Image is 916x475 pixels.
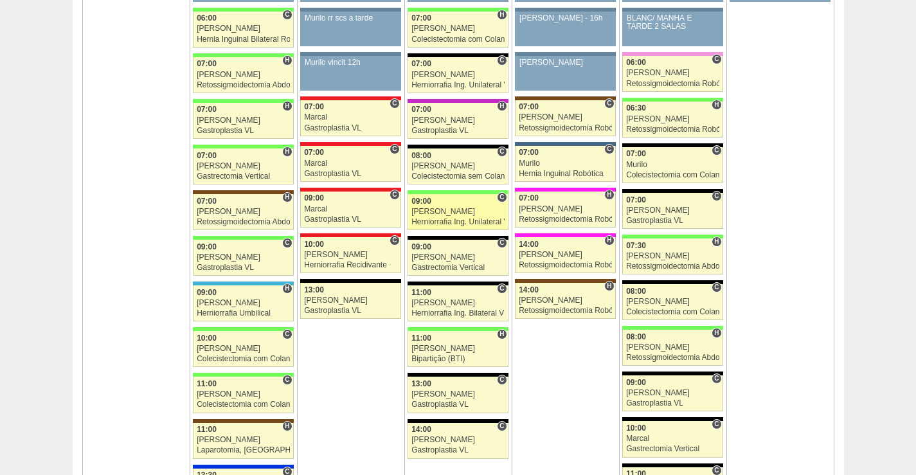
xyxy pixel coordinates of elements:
span: 09:00 [411,242,431,251]
div: Retossigmoidectomia Abdominal VL [197,218,290,226]
div: Key: Brasil [193,8,293,12]
span: 07:00 [304,102,324,111]
div: Murilo [519,159,612,168]
a: C 10:00 Marcal Gastrectomia Vertical [622,421,723,457]
div: Key: Aviso [515,52,615,56]
div: Colecistectomia sem Colangiografia [411,172,505,181]
a: C 11:00 [PERSON_NAME] Colecistectomia com Colangiografia VL [193,377,293,413]
a: H 07:00 [PERSON_NAME] Retossigmoidectomia Abdominal VL [193,194,293,230]
span: Consultório [390,144,399,154]
div: Gastroplastia VL [304,215,397,224]
div: Gastroplastia VL [304,170,397,178]
a: C 07:00 Murilo Hernia Inguinal Robótica [515,146,615,182]
div: Key: Brasil [408,190,508,194]
div: [PERSON_NAME] [411,390,505,399]
a: H 07:00 [PERSON_NAME] Retossigmoidectomia Abdominal VL [193,57,293,93]
span: 09:00 [411,197,431,206]
a: [PERSON_NAME] - 16h [515,12,615,46]
div: Key: Pro Matre [515,188,615,192]
a: Murilo vincit 12h [300,56,400,91]
span: 14:00 [519,285,539,294]
div: Key: São Luiz - Jabaquara [515,142,615,146]
span: 07:00 [304,148,324,157]
div: Key: Blanc [622,372,723,375]
span: Consultório [712,191,721,201]
span: Hospital [282,192,292,202]
span: 06:30 [626,103,646,112]
a: H 14:00 [PERSON_NAME] Retossigmoidectomia Robótica [515,283,615,319]
div: BLANC/ MANHÃ E TARDE 2 SALAS [627,14,719,31]
div: Retossigmoidectomia Robótica [519,307,612,315]
div: Key: Blanc [408,53,508,57]
div: [PERSON_NAME] [197,390,290,399]
div: [PERSON_NAME] [304,251,397,259]
div: Laparotomia, [GEOGRAPHIC_DATA], Drenagem, Bridas [197,446,290,454]
div: [PERSON_NAME] [197,345,290,353]
span: 07:00 [626,195,646,204]
div: Colecistectomia com Colangiografia VL [197,355,290,363]
span: 09:00 [197,242,217,251]
span: Consultório [497,55,507,66]
div: [PERSON_NAME] [519,205,612,213]
span: Hospital [282,283,292,294]
a: C 09:00 [PERSON_NAME] Gastroplastia VL [193,240,293,276]
a: C 06:00 [PERSON_NAME] Hernia Inguinal Bilateral Robótica [193,12,293,48]
div: Key: Blanc [622,143,723,147]
span: 07:30 [626,241,646,250]
a: H 07:00 [PERSON_NAME] Colecistectomia com Colangiografia VL [408,12,508,48]
div: [PERSON_NAME] [197,162,290,170]
div: Key: Blanc [408,282,508,285]
div: [PERSON_NAME] [197,208,290,216]
span: 08:00 [626,287,646,296]
a: H 11:00 [PERSON_NAME] Bipartição (BTI) [408,331,508,367]
a: C 07:00 Marcal Gastroplastia VL [300,100,400,136]
div: Key: Aviso [515,8,615,12]
a: C 09:00 [PERSON_NAME] Gastroplastia VL [622,375,723,411]
div: Colecistectomia com Colangiografia VL [197,400,290,409]
div: Gastroplastia VL [411,127,505,135]
div: [PERSON_NAME] [411,116,505,125]
div: Key: Blanc [622,463,723,467]
a: C 14:00 [PERSON_NAME] Gastroplastia VL [408,423,508,459]
div: Gastroplastia VL [626,399,719,408]
div: [PERSON_NAME] [197,24,290,33]
div: Key: Brasil [193,99,293,103]
span: Hospital [282,421,292,431]
a: C 07:00 [PERSON_NAME] Gastroplastia VL [622,193,723,229]
a: C 09:00 [PERSON_NAME] Gastrectomia Vertical [408,240,508,276]
span: 07:00 [197,197,217,206]
a: C 08:00 [PERSON_NAME] Colecistectomia com Colangiografia VL [622,284,723,320]
span: 07:00 [411,59,431,68]
span: 09:00 [626,378,646,387]
span: Hospital [497,329,507,339]
div: Key: Santa Joana [193,419,293,423]
div: Key: Blanc [408,145,508,148]
div: [PERSON_NAME] [411,253,505,262]
span: Consultório [497,238,507,248]
span: Consultório [282,238,292,248]
a: 13:00 [PERSON_NAME] Gastroplastia VL [300,283,400,319]
a: C 07:00 [PERSON_NAME] Retossigmoidectomia Robótica [515,100,615,136]
div: Marcal [304,113,397,121]
span: 11:00 [197,379,217,388]
div: Marcal [304,159,397,168]
span: 08:00 [411,151,431,160]
div: Key: Blanc [408,373,508,377]
span: 06:00 [626,58,646,67]
div: Key: Brasil [622,326,723,330]
a: [PERSON_NAME] [515,56,615,91]
div: [PERSON_NAME] [626,343,719,352]
div: Gastrectomia Vertical [411,264,505,272]
a: Murilo rr scs a tarde [300,12,400,46]
a: C 07:00 Marcal Gastroplastia VL [300,146,400,182]
div: Retossigmoidectomia Robótica [519,261,612,269]
div: Colecistectomia com Colangiografia VL [626,171,719,179]
div: Colecistectomia com Colangiografia VL [626,308,719,316]
span: Consultório [282,329,292,339]
a: H 06:30 [PERSON_NAME] Retossigmoidectomia Robótica [622,102,723,138]
div: [PERSON_NAME] [304,296,397,305]
span: Hospital [604,281,614,291]
div: [PERSON_NAME] [411,71,505,79]
span: 07:00 [197,151,217,160]
a: H 11:00 [PERSON_NAME] Laparotomia, [GEOGRAPHIC_DATA], Drenagem, Bridas [193,423,293,459]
